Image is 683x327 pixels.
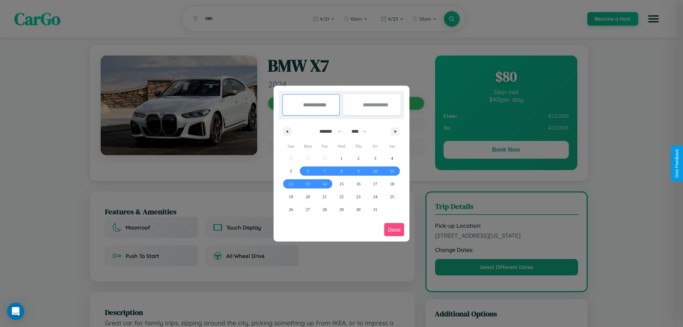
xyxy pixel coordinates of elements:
span: Fri [367,141,383,152]
div: Give Feedback [674,149,679,178]
span: Sat [384,141,401,152]
span: 15 [339,178,344,190]
span: 17 [373,178,377,190]
span: Mon [299,141,316,152]
button: 3 [367,152,383,165]
span: 29 [339,203,344,216]
span: 3 [374,152,376,165]
button: 17 [367,178,383,190]
button: 14 [316,178,333,190]
span: 2 [357,152,359,165]
button: 2 [350,152,367,165]
span: Thu [350,141,367,152]
span: 9 [357,165,359,178]
button: 15 [333,178,350,190]
span: 27 [306,203,310,216]
span: 14 [323,178,327,190]
div: Open Intercom Messenger [7,303,24,320]
button: 18 [384,178,401,190]
span: 8 [340,165,343,178]
button: 11 [384,165,401,178]
button: 4 [384,152,401,165]
span: 6 [307,165,309,178]
button: 25 [384,190,401,203]
span: 24 [373,190,377,203]
span: 1 [340,152,343,165]
button: 1 [333,152,350,165]
span: 28 [323,203,327,216]
span: 12 [289,178,293,190]
span: 5 [290,165,292,178]
span: 7 [324,165,326,178]
span: 23 [356,190,360,203]
span: 30 [356,203,360,216]
span: 11 [390,165,394,178]
span: 20 [306,190,310,203]
button: 20 [299,190,316,203]
button: 23 [350,190,367,203]
button: 5 [282,165,299,178]
span: 19 [289,190,293,203]
button: 10 [367,165,383,178]
button: 31 [367,203,383,216]
span: 21 [323,190,327,203]
button: 13 [299,178,316,190]
button: Done [384,223,404,236]
span: Tue [316,141,333,152]
span: Sun [282,141,299,152]
button: 27 [299,203,316,216]
span: 10 [373,165,377,178]
button: 12 [282,178,299,190]
button: 21 [316,190,333,203]
span: 4 [391,152,393,165]
span: 16 [356,178,360,190]
span: 26 [289,203,293,216]
span: 18 [390,178,394,190]
button: 24 [367,190,383,203]
span: 22 [339,190,344,203]
button: 29 [333,203,350,216]
button: 9 [350,165,367,178]
span: 13 [306,178,310,190]
button: 19 [282,190,299,203]
span: Wed [333,141,350,152]
button: 28 [316,203,333,216]
span: 31 [373,203,377,216]
button: 6 [299,165,316,178]
button: 30 [350,203,367,216]
button: 8 [333,165,350,178]
button: 22 [333,190,350,203]
button: 7 [316,165,333,178]
button: 26 [282,203,299,216]
span: 25 [390,190,394,203]
button: 16 [350,178,367,190]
